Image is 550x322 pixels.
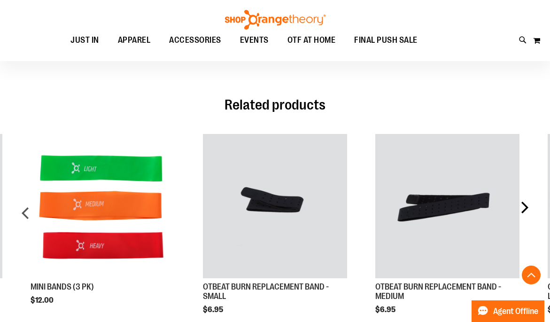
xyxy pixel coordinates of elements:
a: JUST IN [61,30,108,51]
button: Back To Top [522,266,541,284]
span: APPAREL [118,30,151,51]
span: OTF AT HOME [287,30,336,51]
img: MINI BANDS (3 PK) [31,134,175,278]
span: Related products [225,97,325,113]
span: JUST IN [70,30,99,51]
img: Shop Orangetheory [224,10,327,30]
span: $6.95 [203,306,225,314]
span: FINAL PUSH SALE [354,30,418,51]
div: next [515,120,534,314]
span: $6.95 [375,306,397,314]
a: APPAREL [108,30,160,51]
a: MINI BANDS (3 PK) [31,282,94,291]
a: OTBEAT BURN REPLACEMENT BAND - SMALL [203,282,329,301]
a: FINAL PUSH SALE [345,30,427,51]
img: OTBEAT BURN REPLACEMENT BAND - MEDIUM [375,134,519,278]
span: EVENTS [240,30,269,51]
a: ACCESSORIES [160,30,231,51]
a: OTBEAT BURN REPLACEMENT BAND - MEDIUM [375,282,501,301]
div: prev [16,120,35,314]
a: Product Page Link [375,134,519,280]
a: Product Page Link [31,134,175,280]
button: Agent Offline [472,300,544,322]
a: OTF AT HOME [278,30,345,51]
span: Agent Offline [493,307,538,316]
a: Product Page Link [203,134,347,280]
img: OTBEAT BURN REPLACEMENT BAND - SMALL [203,134,347,278]
a: EVENTS [231,30,278,51]
span: $12.00 [31,296,55,305]
span: ACCESSORIES [169,30,221,51]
